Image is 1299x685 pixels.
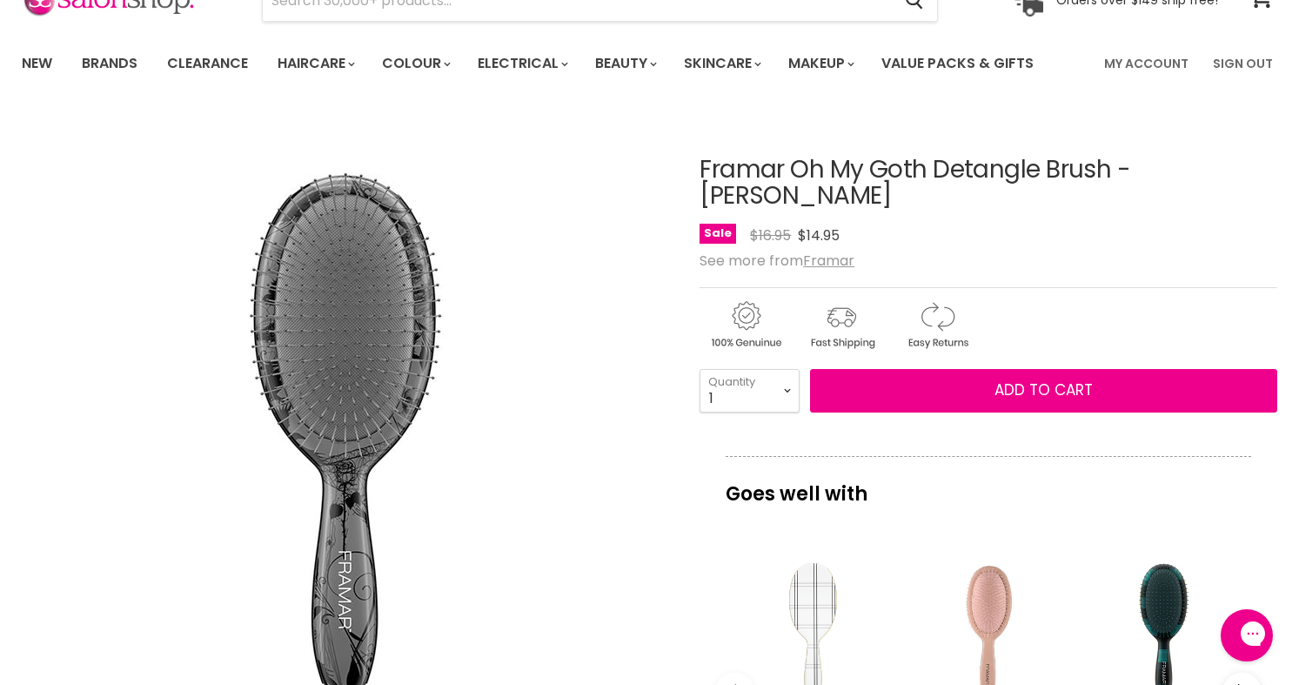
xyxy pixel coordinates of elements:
[775,45,865,82] a: Makeup
[264,45,365,82] a: Haircare
[9,38,1070,89] ul: Main menu
[803,251,854,271] a: Framar
[891,299,983,352] img: returns.gif
[369,45,461,82] a: Colour
[726,456,1251,514] p: Goes well with
[700,299,792,352] img: genuine.gif
[700,224,736,244] span: Sale
[700,369,800,413] select: Quantity
[1202,45,1283,82] a: Sign Out
[1094,45,1199,82] a: My Account
[69,45,151,82] a: Brands
[465,45,579,82] a: Electrical
[795,299,887,352] img: shipping.gif
[582,45,667,82] a: Beauty
[750,225,791,245] span: $16.95
[9,45,65,82] a: New
[994,379,1093,400] span: Add to cart
[700,157,1277,211] h1: Framar Oh My Goth Detangle Brush - [PERSON_NAME]
[671,45,772,82] a: Skincare
[798,225,840,245] span: $14.95
[154,45,261,82] a: Clearance
[868,45,1047,82] a: Value Packs & Gifts
[1212,603,1282,668] iframe: Gorgias live chat messenger
[810,369,1277,413] button: Add to cart
[700,251,854,271] span: See more from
